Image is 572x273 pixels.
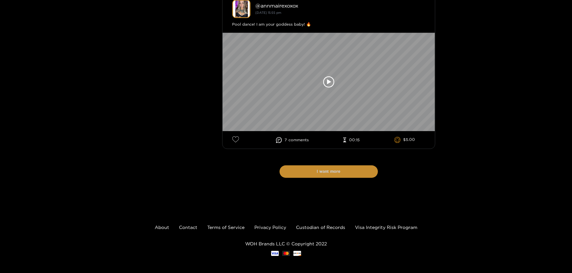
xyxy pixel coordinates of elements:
[276,137,309,143] li: 7
[343,137,360,143] li: 00:15
[232,21,425,28] div: Pool dance! I am your goddess baby! 🔥
[394,137,415,143] li: $5.00
[288,138,309,142] span: comment s
[296,225,345,230] a: Custodian of Records
[280,165,378,178] button: I want more
[155,225,169,230] a: About
[207,225,245,230] a: Terms of Service
[256,3,425,9] div: @ annmairexoxox
[179,225,197,230] a: Contact
[256,11,282,14] small: [DATE] 15:55 pm
[355,225,417,230] a: Visa Integrity Risk Program
[254,225,286,230] a: Privacy Policy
